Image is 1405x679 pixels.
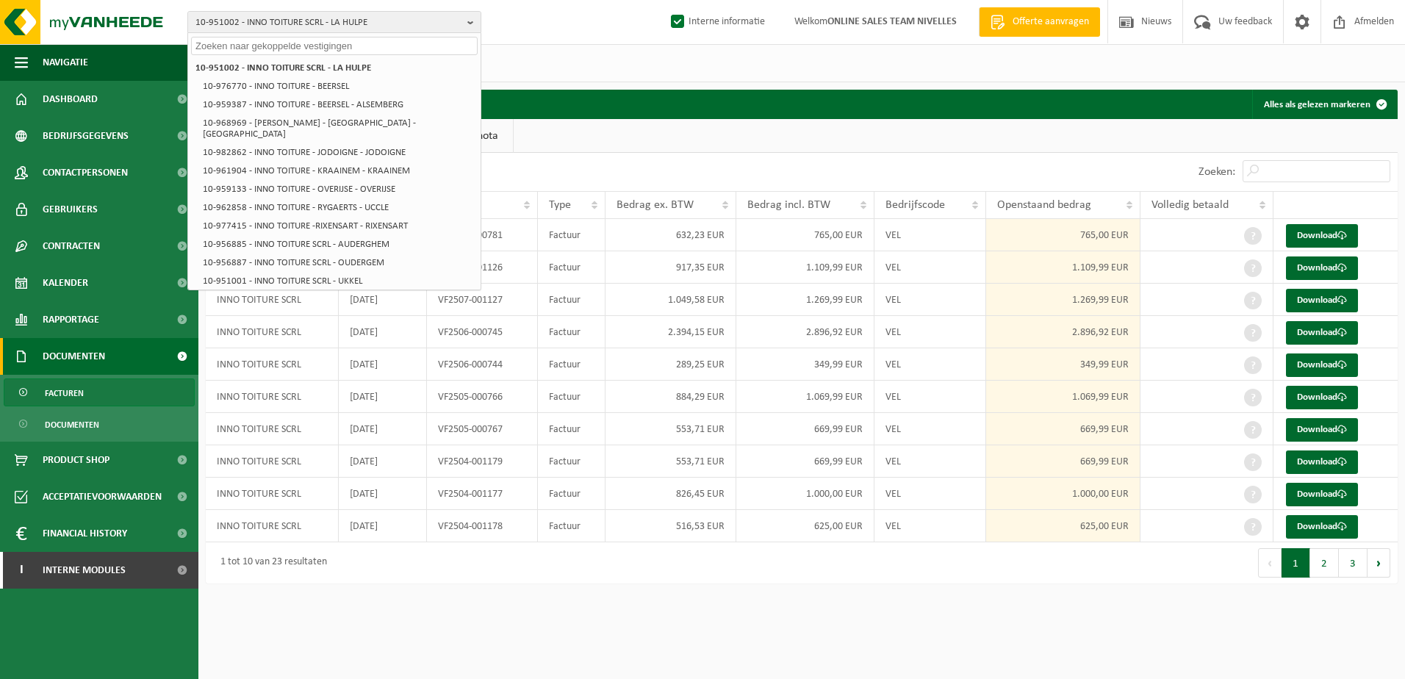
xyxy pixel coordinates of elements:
[736,381,874,413] td: 1.069,99 EUR
[538,381,606,413] td: Factuur
[986,381,1140,413] td: 1.069,99 EUR
[736,478,874,510] td: 1.000,00 EUR
[198,143,478,162] li: 10-982862 - INNO TOITURE - JODOIGNE - JODOIGNE
[736,348,874,381] td: 349,99 EUR
[1310,548,1339,578] button: 2
[427,478,537,510] td: VF2504-001177
[606,219,736,251] td: 632,23 EUR
[427,381,537,413] td: VF2505-000766
[538,478,606,510] td: Factuur
[339,445,427,478] td: [DATE]
[874,348,986,381] td: VEL
[213,550,327,576] div: 1 tot 10 van 23 resultaten
[427,348,537,381] td: VF2506-000744
[986,413,1140,445] td: 669,99 EUR
[736,284,874,316] td: 1.269,99 EUR
[606,251,736,284] td: 917,35 EUR
[1339,548,1368,578] button: 3
[874,478,986,510] td: VEL
[538,316,606,348] td: Factuur
[198,180,478,198] li: 10-959133 - INNO TOITURE - OVERIJSE - OVERIJSE
[339,348,427,381] td: [DATE]
[1286,256,1358,280] a: Download
[986,478,1140,510] td: 1.000,00 EUR
[606,413,736,445] td: 553,71 EUR
[427,251,537,284] td: VF2507-001126
[1199,166,1235,178] label: Zoeken:
[206,510,339,542] td: INNO TOITURE SCRL
[1009,15,1093,29] span: Offerte aanvragen
[206,316,339,348] td: INNO TOITURE SCRL
[195,12,461,34] span: 10-951002 - INNO TOITURE SCRL - LA HULPE
[4,378,195,406] a: Facturen
[206,478,339,510] td: INNO TOITURE SCRL
[206,284,339,316] td: INNO TOITURE SCRL
[874,219,986,251] td: VEL
[736,316,874,348] td: 2.896,92 EUR
[885,199,945,211] span: Bedrijfscode
[1252,90,1396,119] button: Alles als gelezen markeren
[1286,289,1358,312] a: Download
[43,301,99,338] span: Rapportage
[736,445,874,478] td: 669,99 EUR
[1286,483,1358,506] a: Download
[538,413,606,445] td: Factuur
[538,445,606,478] td: Factuur
[617,199,694,211] span: Bedrag ex. BTW
[1286,321,1358,345] a: Download
[43,478,162,515] span: Acceptatievoorwaarden
[986,219,1140,251] td: 765,00 EUR
[45,379,84,407] span: Facturen
[606,348,736,381] td: 289,25 EUR
[606,478,736,510] td: 826,45 EUR
[874,413,986,445] td: VEL
[43,265,88,301] span: Kalender
[979,7,1100,37] a: Offerte aanvragen
[45,411,99,439] span: Documenten
[538,284,606,316] td: Factuur
[339,510,427,542] td: [DATE]
[339,381,427,413] td: [DATE]
[187,11,481,33] button: 10-951002 - INNO TOITURE SCRL - LA HULPE
[538,251,606,284] td: Factuur
[43,442,109,478] span: Product Shop
[874,251,986,284] td: VEL
[427,413,537,445] td: VF2505-000767
[986,348,1140,381] td: 349,99 EUR
[339,316,427,348] td: [DATE]
[206,348,339,381] td: INNO TOITURE SCRL
[606,284,736,316] td: 1.049,58 EUR
[549,199,571,211] span: Type
[736,219,874,251] td: 765,00 EUR
[606,445,736,478] td: 553,71 EUR
[1286,224,1358,248] a: Download
[191,37,478,55] input: Zoeken naar gekoppelde vestigingen
[43,154,128,191] span: Contactpersonen
[538,219,606,251] td: Factuur
[43,228,100,265] span: Contracten
[427,316,537,348] td: VF2506-000745
[1286,418,1358,442] a: Download
[874,381,986,413] td: VEL
[736,510,874,542] td: 625,00 EUR
[427,219,537,251] td: VF2508-000781
[827,16,957,27] strong: ONLINE SALES TEAM NIVELLES
[198,217,478,235] li: 10-977415 - INNO TOITURE -RIXENSART - RIXENSART
[43,118,129,154] span: Bedrijfsgegevens
[986,510,1140,542] td: 625,00 EUR
[1286,353,1358,377] a: Download
[339,284,427,316] td: [DATE]
[736,413,874,445] td: 669,99 EUR
[195,63,371,73] strong: 10-951002 - INNO TOITURE SCRL - LA HULPE
[1368,548,1390,578] button: Next
[198,254,478,272] li: 10-956887 - INNO TOITURE SCRL - OUDERGEM
[1286,386,1358,409] a: Download
[736,251,874,284] td: 1.109,99 EUR
[1282,548,1310,578] button: 1
[15,552,28,589] span: I
[606,381,736,413] td: 884,29 EUR
[4,410,195,438] a: Documenten
[986,445,1140,478] td: 669,99 EUR
[198,198,478,217] li: 10-962858 - INNO TOITURE - RYGAERTS - UCCLE
[874,284,986,316] td: VEL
